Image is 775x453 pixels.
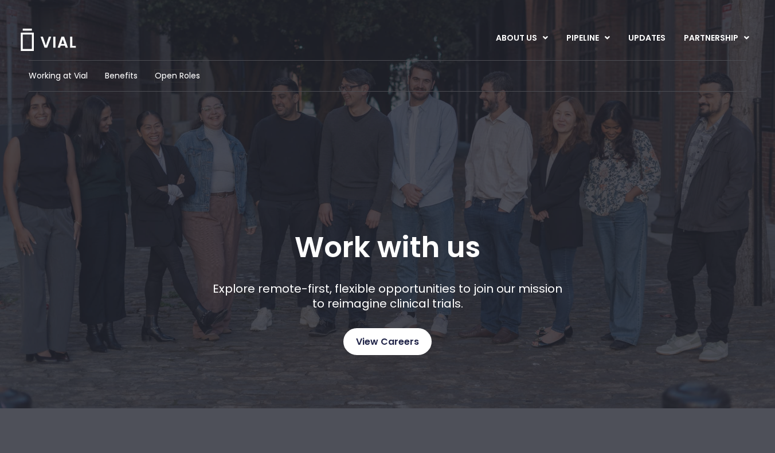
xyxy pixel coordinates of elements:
[209,281,567,311] p: Explore remote-first, flexible opportunities to join our mission to reimagine clinical trials.
[356,334,419,349] span: View Careers
[487,29,557,48] a: ABOUT USMenu Toggle
[155,70,200,82] a: Open Roles
[343,328,432,355] a: View Careers
[19,29,77,51] img: Vial Logo
[29,70,88,82] a: Working at Vial
[295,231,480,264] h1: Work with us
[557,29,619,48] a: PIPELINEMenu Toggle
[105,70,138,82] a: Benefits
[619,29,674,48] a: UPDATES
[675,29,758,48] a: PARTNERSHIPMenu Toggle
